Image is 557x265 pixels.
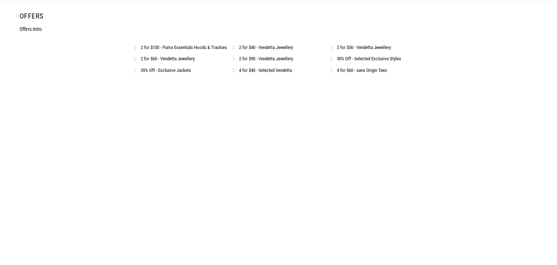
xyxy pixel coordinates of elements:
[239,45,293,50] a: 2 for $40 - Vendetta Jewellery
[337,68,387,73] a: 4 for $60 - sans Origin Tees
[337,45,391,50] a: 2 for $50 - Vendetta Jewellery
[239,68,292,73] a: 4 for $40 - Selected Vendetta
[337,56,401,61] a: 30% Off - Selected Exclusive Styles
[239,56,293,61] a: 2 for $90 - Vendetta Jewellery
[20,26,537,32] p: Offers intro
[141,45,227,50] a: 2 for $150 - Puma Essentials Hoods & Trackies
[20,12,537,20] h1: Offers
[141,56,195,61] a: 2 for $60 - Vendetta Jewellery
[141,68,191,73] a: 35% Off - Exclusive Jackets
